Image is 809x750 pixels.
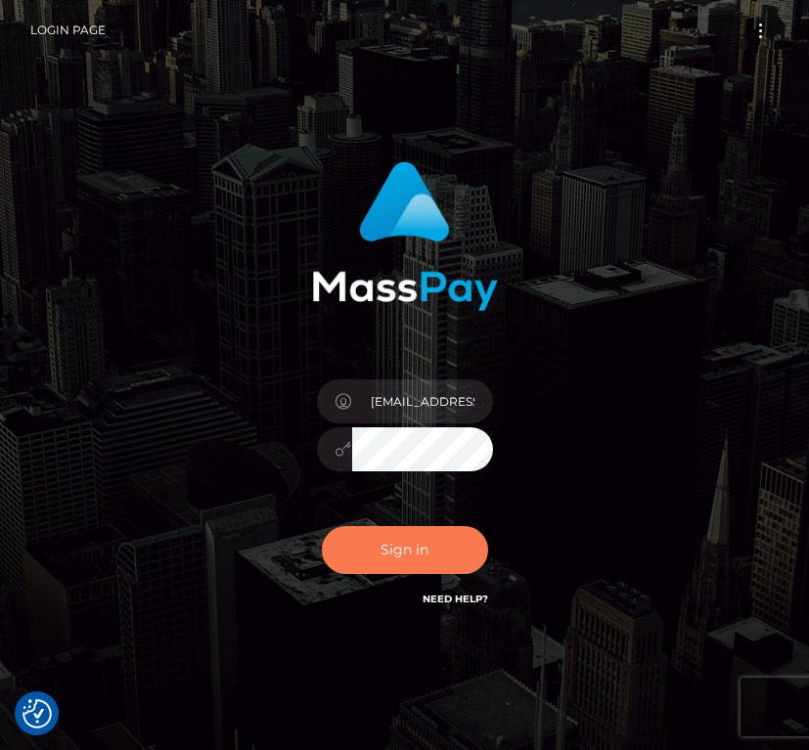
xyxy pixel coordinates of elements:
[352,379,493,423] input: Username...
[22,699,52,728] button: Consent Preferences
[423,593,488,605] a: Need Help?
[22,699,52,728] img: Revisit consent button
[312,161,498,311] img: MassPay Login
[322,526,488,574] button: Sign in
[742,18,779,44] button: Toggle navigation
[30,10,106,51] a: Login Page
